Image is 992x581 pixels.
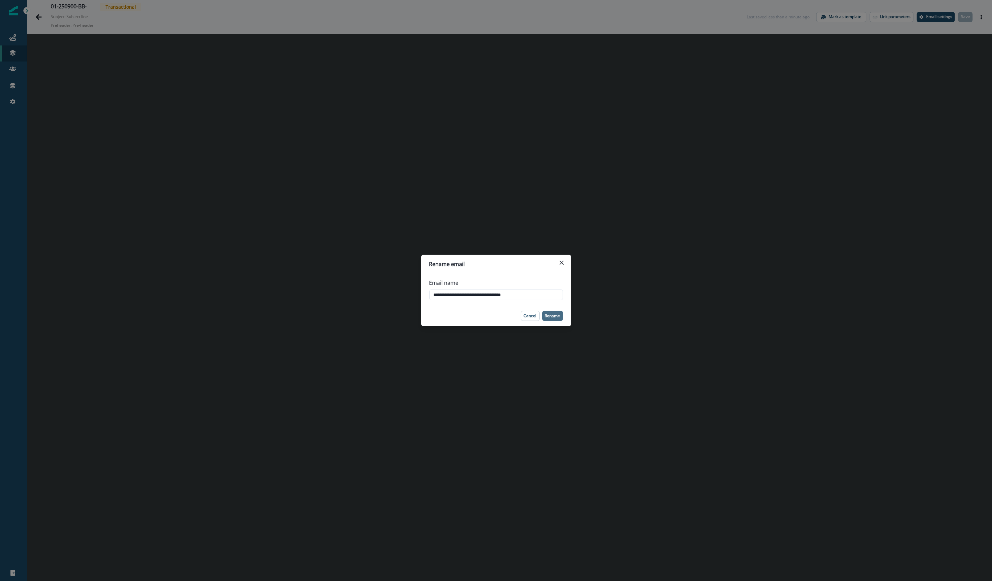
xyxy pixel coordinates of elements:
p: Rename email [429,260,465,268]
p: Cancel [524,314,537,318]
p: Rename [545,314,560,318]
p: Email name [429,279,459,287]
button: Close [556,257,567,268]
button: Rename [542,311,563,321]
button: Cancel [521,311,540,321]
